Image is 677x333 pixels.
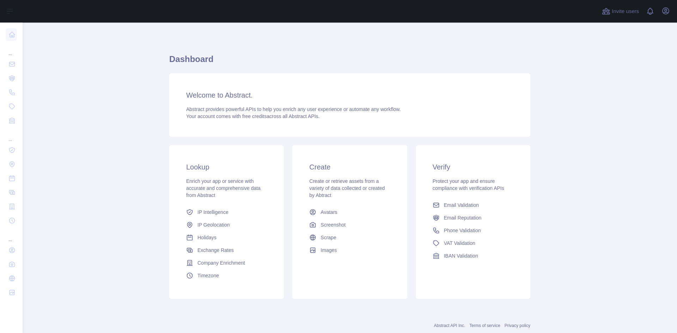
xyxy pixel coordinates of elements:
span: Exchange Rates [197,247,234,254]
span: Avatars [321,209,337,216]
a: Abstract API Inc. [434,323,465,328]
a: IP Intelligence [183,206,270,218]
div: ... [6,42,17,56]
h1: Dashboard [169,54,530,70]
a: IP Geolocation [183,218,270,231]
a: VAT Validation [430,237,516,249]
a: Images [306,244,393,257]
span: Invite users [612,7,639,16]
span: Protect your app and ensure compliance with verification APIs [433,178,504,191]
a: Screenshot [306,218,393,231]
a: Avatars [306,206,393,218]
div: ... [6,128,17,142]
div: ... [6,228,17,242]
span: IBAN Validation [444,252,478,259]
span: Create or retrieve assets from a variety of data collected or created by Abtract [309,178,385,198]
button: Invite users [600,6,640,17]
a: Phone Validation [430,224,516,237]
a: Exchange Rates [183,244,270,257]
h3: Welcome to Abstract. [186,90,513,100]
span: IP Geolocation [197,221,230,228]
span: IP Intelligence [197,209,228,216]
span: Email Validation [444,202,479,209]
span: Your account comes with across all Abstract APIs. [186,113,319,119]
a: Terms of service [469,323,500,328]
span: Holidays [197,234,216,241]
a: Scrape [306,231,393,244]
span: Email Reputation [444,214,482,221]
a: Email Reputation [430,211,516,224]
a: Company Enrichment [183,257,270,269]
span: Screenshot [321,221,346,228]
a: Email Validation [430,199,516,211]
a: IBAN Validation [430,249,516,262]
h3: Verify [433,162,513,172]
a: Timezone [183,269,270,282]
span: Timezone [197,272,219,279]
span: Scrape [321,234,336,241]
a: Privacy policy [505,323,530,328]
h3: Create [309,162,390,172]
span: Phone Validation [444,227,481,234]
span: free credits [242,113,267,119]
a: Holidays [183,231,270,244]
span: Company Enrichment [197,259,245,266]
span: VAT Validation [444,240,475,247]
span: Abstract provides powerful APIs to help you enrich any user experience or automate any workflow. [186,106,401,112]
span: Enrich your app or service with accurate and comprehensive data from Abstract [186,178,261,198]
span: Images [321,247,337,254]
h3: Lookup [186,162,267,172]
